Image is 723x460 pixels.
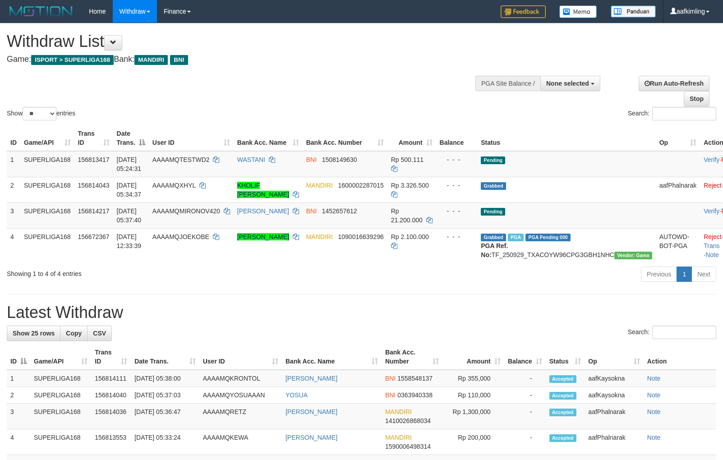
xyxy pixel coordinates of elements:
span: [DATE] 05:24:31 [117,156,142,172]
a: Copy [60,326,87,341]
span: BNI [306,156,317,163]
span: CSV [93,330,106,337]
th: Date Trans.: activate to sort column ascending [131,344,199,370]
span: Accepted [549,434,576,442]
th: User ID: activate to sort column ascending [149,125,234,151]
th: Op: activate to sort column ascending [585,344,643,370]
td: 1 [7,151,20,177]
td: SUPERLIGA168 [30,404,91,429]
div: - - - [440,207,474,216]
span: MANDIRI [306,182,333,189]
td: 156814040 [91,387,131,404]
td: Rp 200,000 [442,429,504,455]
th: Bank Acc. Number: activate to sort column ascending [382,344,442,370]
span: None selected [546,80,589,87]
span: Vendor URL: https://trx31.1velocity.biz [614,252,652,259]
th: Amount: activate to sort column ascending [387,125,436,151]
a: CSV [87,326,112,341]
span: 156814217 [78,207,110,215]
img: panduan.png [611,5,656,18]
td: 3 [7,202,20,228]
span: [DATE] 12:33:39 [117,233,142,249]
th: ID [7,125,20,151]
td: - [504,370,546,387]
span: Copy [66,330,82,337]
a: Verify [704,156,719,163]
span: AAAAMQTESTWD2 [152,156,210,163]
a: KHOLIF [PERSON_NAME] [237,182,289,198]
a: Stop [684,91,709,106]
a: Verify [704,207,719,215]
span: 156672367 [78,233,110,240]
input: Search: [652,107,716,120]
a: Note [647,408,661,415]
span: MANDIRI [306,233,333,240]
img: MOTION_logo.png [7,5,75,18]
span: ISPORT > SUPERLIGA168 [31,55,114,65]
a: [PERSON_NAME] [286,408,337,415]
td: [DATE] 05:36:47 [131,404,199,429]
label: Search: [628,107,716,120]
a: Show 25 rows [7,326,60,341]
td: 4 [7,228,20,263]
img: Feedback.jpg [501,5,546,18]
td: 1 [7,370,30,387]
a: Note [647,391,661,399]
td: SUPERLIGA168 [20,202,74,228]
button: None selected [540,76,600,91]
td: 156814036 [91,404,131,429]
div: Showing 1 to 4 of 4 entries [7,266,295,278]
span: [DATE] 05:37:40 [117,207,142,224]
th: Date Trans.: activate to sort column descending [113,125,149,151]
th: User ID: activate to sort column ascending [199,344,282,370]
a: 1 [677,267,692,282]
td: AAAAMQKRONTOL [199,370,282,387]
th: Bank Acc. Name: activate to sort column ascending [234,125,303,151]
span: Copy 1600002287015 to clipboard [338,182,383,189]
th: Game/API: activate to sort column ascending [20,125,74,151]
td: - [504,387,546,404]
select: Showentries [23,107,56,120]
span: MANDIRI [385,434,412,441]
span: Accepted [549,392,576,400]
span: Copy 1558548137 to clipboard [397,375,433,382]
td: AAAAMQYOSUAAAN [199,387,282,404]
span: Rp 2.100.000 [391,233,429,240]
td: AAAAMQRETZ [199,404,282,429]
td: - [504,404,546,429]
a: WASTANI [237,156,265,163]
th: Balance [436,125,478,151]
span: Accepted [549,375,576,383]
td: aafPhalnarak [585,404,643,429]
span: MANDIRI [385,408,412,415]
td: aafKaysokna [585,387,643,404]
td: [DATE] 05:37:03 [131,387,199,404]
span: BNI [170,55,188,65]
th: Status [477,125,655,151]
span: Copy 1410026868034 to clipboard [385,417,431,424]
span: AAAAMQMIRONOV420 [152,207,220,215]
span: AAAAMQXHYL [152,182,196,189]
a: Reject [704,233,722,240]
div: - - - [440,155,474,164]
th: Status: activate to sort column ascending [546,344,585,370]
a: [PERSON_NAME] [237,207,289,215]
a: Next [691,267,716,282]
td: 3 [7,404,30,429]
b: PGA Ref. No: [481,242,508,258]
span: Accepted [549,409,576,416]
td: Rp 355,000 [442,370,504,387]
a: Note [647,375,661,382]
td: SUPERLIGA168 [30,370,91,387]
span: AAAAMQJOEKOBE [152,233,209,240]
span: PGA Pending [525,234,571,241]
span: BNI [306,207,317,215]
th: Trans ID: activate to sort column ascending [74,125,113,151]
td: SUPERLIGA168 [20,177,74,202]
input: Search: [652,326,716,339]
span: Copy 1452657612 to clipboard [322,207,357,215]
th: Action [644,344,716,370]
a: [PERSON_NAME] [237,233,289,240]
td: SUPERLIGA168 [20,151,74,177]
span: Pending [481,156,505,164]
